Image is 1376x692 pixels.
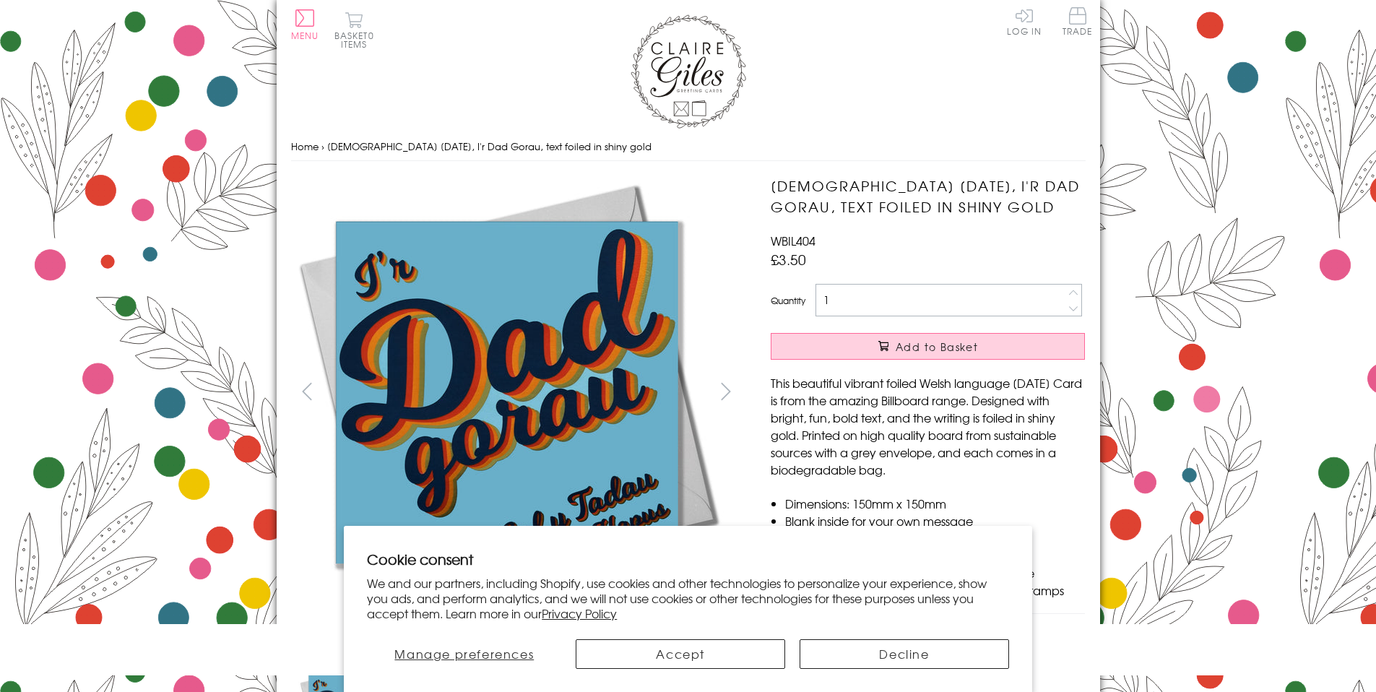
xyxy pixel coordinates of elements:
[291,139,319,153] a: Home
[321,139,324,153] span: ›
[1063,7,1093,38] a: Trade
[291,29,319,42] span: Menu
[785,512,1085,529] li: Blank inside for your own message
[291,375,324,407] button: prev
[631,14,746,129] img: Claire Giles Greetings Cards
[1063,7,1093,35] span: Trade
[771,294,805,307] label: Quantity
[771,249,806,269] span: £3.50
[1007,7,1042,35] a: Log In
[771,232,815,249] span: WBIL404
[367,576,1009,620] p: We and our partners, including Shopify, use cookies and other technologies to personalize your ex...
[334,12,374,48] button: Basket0 items
[291,132,1086,162] nav: breadcrumbs
[576,639,785,669] button: Accept
[291,9,319,40] button: Menu
[771,176,1085,217] h1: [DEMOGRAPHIC_DATA] [DATE], I'r Dad Gorau, text foiled in shiny gold
[542,605,617,622] a: Privacy Policy
[896,339,978,354] span: Add to Basket
[771,374,1085,478] p: This beautiful vibrant foiled Welsh language [DATE] Card is from the amazing Billboard range. Des...
[771,333,1085,360] button: Add to Basket
[367,639,561,669] button: Manage preferences
[394,645,534,662] span: Manage preferences
[291,176,724,609] img: Welsh Father's Day, I'r Dad Gorau, text foiled in shiny gold
[327,139,652,153] span: [DEMOGRAPHIC_DATA] [DATE], I'r Dad Gorau, text foiled in shiny gold
[367,549,1009,569] h2: Cookie consent
[785,495,1085,512] li: Dimensions: 150mm x 150mm
[709,375,742,407] button: next
[341,29,374,51] span: 0 items
[800,639,1009,669] button: Decline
